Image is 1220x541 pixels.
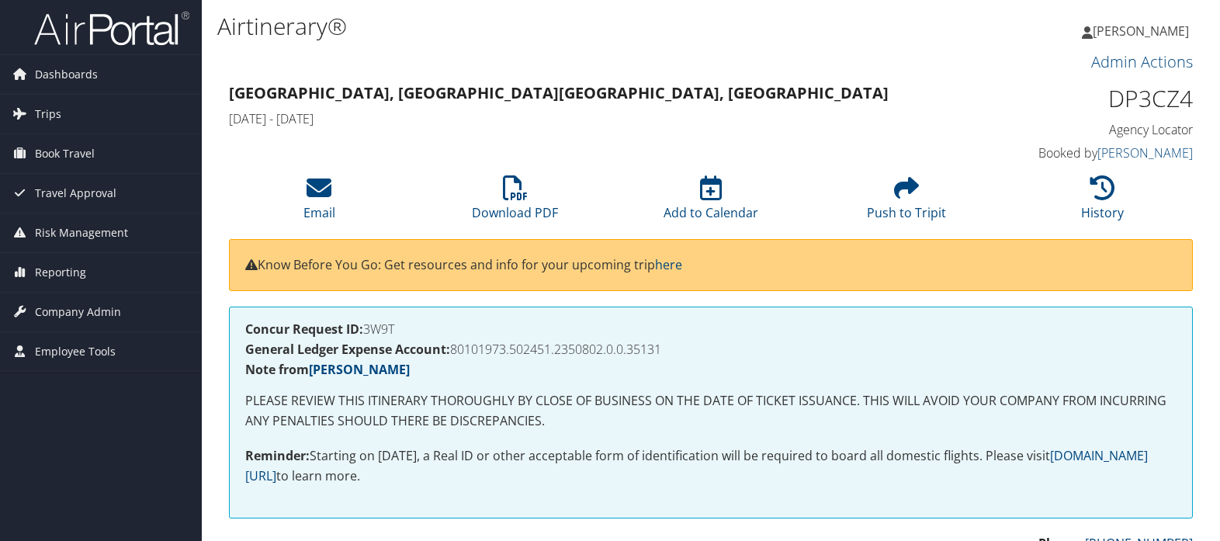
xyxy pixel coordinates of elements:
span: Travel Approval [35,174,116,213]
a: Admin Actions [1091,51,1193,72]
a: History [1081,184,1124,221]
span: Book Travel [35,134,95,173]
h4: Booked by [969,144,1193,161]
span: Reporting [35,253,86,292]
a: Email [303,184,335,221]
h4: 3W9T [245,323,1177,335]
a: [PERSON_NAME] [1082,8,1204,54]
strong: Concur Request ID: [245,321,363,338]
a: here [655,256,682,273]
a: Push to Tripit [867,184,946,221]
strong: Note from [245,361,410,378]
span: Trips [35,95,61,134]
a: [PERSON_NAME] [309,361,410,378]
h1: DP3CZ4 [969,82,1193,115]
span: Company Admin [35,293,121,331]
a: [PERSON_NAME] [1097,144,1193,161]
p: Know Before You Go: Get resources and info for your upcoming trip [245,255,1177,276]
a: Download PDF [472,184,558,221]
h4: Agency Locator [969,121,1193,138]
h1: Airtinerary® [217,10,875,43]
p: PLEASE REVIEW THIS ITINERARY THOROUGHLY BY CLOSE OF BUSINESS ON THE DATE OF TICKET ISSUANCE. THIS... [245,391,1177,431]
strong: Reminder: [245,447,310,464]
p: Starting on [DATE], a Real ID or other acceptable form of identification will be required to boar... [245,446,1177,486]
span: Risk Management [35,213,128,252]
span: [PERSON_NAME] [1093,23,1189,40]
a: Add to Calendar [664,184,758,221]
strong: [GEOGRAPHIC_DATA], [GEOGRAPHIC_DATA] [GEOGRAPHIC_DATA], [GEOGRAPHIC_DATA] [229,82,889,103]
a: [DOMAIN_NAME][URL] [245,447,1148,484]
h4: [DATE] - [DATE] [229,110,946,127]
strong: General Ledger Expense Account: [245,341,450,358]
span: Employee Tools [35,332,116,371]
span: Dashboards [35,55,98,94]
h4: 80101973.502451.2350802.0.0.35131 [245,343,1177,355]
img: airportal-logo.png [34,10,189,47]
